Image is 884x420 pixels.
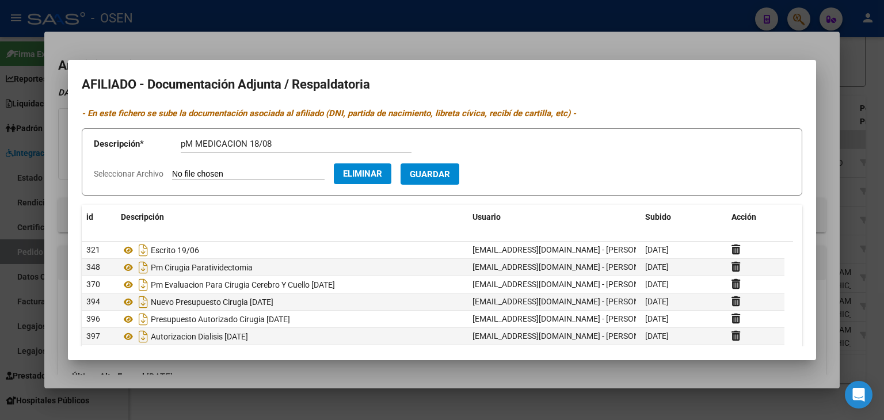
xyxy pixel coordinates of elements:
[151,332,248,341] span: Autorizacion Dialisis [DATE]
[334,163,391,184] button: Eliminar
[86,331,100,341] span: 397
[86,212,93,222] span: id
[82,108,576,119] i: - En este fichero se sube la documentación asociada al afiliado (DNI, partida de nacimiento, libr...
[86,297,100,306] span: 394
[641,205,727,230] datatable-header-cell: Subido
[151,297,273,307] span: Nuevo Presupuesto Cirugia [DATE]
[82,205,116,230] datatable-header-cell: id
[473,262,668,272] span: [EMAIL_ADDRESS][DOMAIN_NAME] - [PERSON_NAME]
[136,327,151,346] i: Descargar documento
[151,280,335,289] span: Pm Evaluacion Para Cirugia Cerebro Y Cuello [DATE]
[121,212,164,222] span: Descripción
[645,212,671,222] span: Subido
[136,258,151,277] i: Descargar documento
[151,315,290,324] span: Presupuesto Autorizado Cirugia [DATE]
[473,245,668,254] span: [EMAIL_ADDRESS][DOMAIN_NAME] - [PERSON_NAME]
[86,314,100,323] span: 396
[410,169,450,180] span: Guardar
[473,280,668,289] span: [EMAIL_ADDRESS][DOMAIN_NAME] - [PERSON_NAME]
[731,212,756,222] span: Acción
[82,74,802,96] h2: AFILIADO - Documentación Adjunta / Respaldatoria
[645,262,669,272] span: [DATE]
[645,331,669,341] span: [DATE]
[136,293,151,311] i: Descargar documento
[86,262,100,272] span: 348
[645,245,669,254] span: [DATE]
[94,169,163,178] span: Seleccionar Archivo
[473,331,668,341] span: [EMAIL_ADDRESS][DOMAIN_NAME] - [PERSON_NAME]
[151,246,199,255] span: Escrito 19/06
[136,276,151,294] i: Descargar documento
[94,138,181,151] p: Descripción
[151,263,253,272] span: Pm Cirugia Paratividectomia
[86,280,100,289] span: 370
[343,169,382,179] span: Eliminar
[401,163,459,185] button: Guardar
[645,280,669,289] span: [DATE]
[645,314,669,323] span: [DATE]
[86,245,100,254] span: 321
[845,381,872,408] div: Open Intercom Messenger
[136,310,151,329] i: Descargar documento
[473,314,668,323] span: [EMAIL_ADDRESS][DOMAIN_NAME] - [PERSON_NAME]
[116,205,468,230] datatable-header-cell: Descripción
[136,241,151,259] i: Descargar documento
[645,297,669,306] span: [DATE]
[727,205,784,230] datatable-header-cell: Acción
[473,212,501,222] span: Usuario
[473,297,668,306] span: [EMAIL_ADDRESS][DOMAIN_NAME] - [PERSON_NAME]
[468,205,641,230] datatable-header-cell: Usuario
